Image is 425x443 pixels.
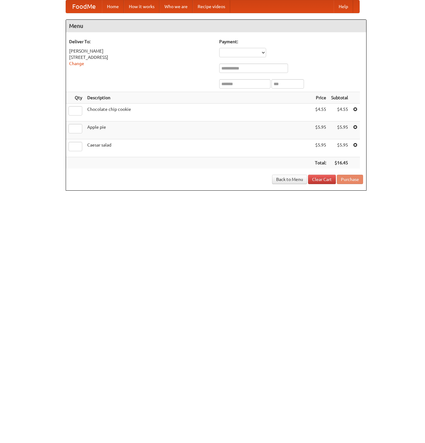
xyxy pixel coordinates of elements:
[124,0,159,13] a: How it works
[329,104,351,121] td: $4.55
[329,92,351,104] th: Subtotal
[69,54,213,60] div: [STREET_ADDRESS]
[85,121,312,139] td: Apple pie
[312,104,329,121] td: $4.55
[312,139,329,157] td: $5.95
[308,175,336,184] a: Clear Cart
[329,121,351,139] td: $5.95
[312,92,329,104] th: Price
[193,0,230,13] a: Recipe videos
[312,157,329,169] th: Total:
[69,39,213,45] h5: Deliver To:
[85,92,312,104] th: Description
[219,39,363,45] h5: Payment:
[102,0,124,13] a: Home
[329,157,351,169] th: $16.45
[85,104,312,121] td: Chocolate chip cookie
[329,139,351,157] td: $5.95
[337,175,363,184] button: Purchase
[85,139,312,157] td: Caesar salad
[334,0,353,13] a: Help
[272,175,307,184] a: Back to Menu
[69,61,84,66] a: Change
[159,0,193,13] a: Who we are
[66,0,102,13] a: FoodMe
[66,20,366,32] h4: Menu
[312,121,329,139] td: $5.95
[69,48,213,54] div: [PERSON_NAME]
[66,92,85,104] th: Qty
